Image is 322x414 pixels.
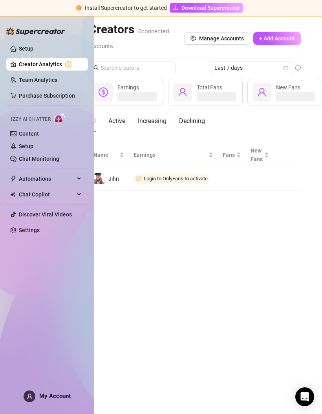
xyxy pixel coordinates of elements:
span: exclamation-circle [76,5,82,11]
input: Search creators [101,64,165,72]
a: Creator Analytics exclamation-circle [19,58,82,71]
button: Manage Accounts [184,32,250,45]
button: + Add Account [253,32,301,45]
a: Download Supercreator [170,3,243,13]
span: New Fans [251,146,263,163]
span: My Account [39,392,71,399]
span: Name [93,151,118,159]
span: user [257,87,267,97]
span: setting [190,36,196,41]
a: Setup [19,143,33,149]
span: New Fans [276,84,300,91]
a: Discover Viral Videos [19,211,72,218]
span: calendar [283,65,288,70]
a: Setup [19,45,33,52]
span: info-circle [295,65,301,71]
span: Manage Accounts [199,35,244,42]
img: Jihn [94,173,105,184]
th: Earnings [129,143,218,167]
span: Earnings [117,84,139,91]
span: download [173,5,178,11]
a: Chat Monitoring [19,156,59,162]
span: Total Fans [197,84,222,91]
span: user [178,87,187,97]
span: + Add Account [259,35,295,42]
img: Chat Copilot [10,192,15,197]
span: Fans [223,151,235,159]
span: Earnings [134,151,207,159]
a: Purchase Subscription [19,93,75,99]
h2: Creators [89,22,184,52]
a: Settings [19,227,40,233]
span: Last 7 days [214,62,287,74]
span: Jihn [108,176,119,182]
span: Install Supercreator to get started [85,5,167,11]
th: Fans [218,143,246,167]
span: search [93,65,99,71]
div: Increasing [138,116,166,126]
span: Chat Copilot [19,188,75,201]
span: user [27,394,33,399]
img: AI Chatter [54,113,66,124]
span: Login to OnlyFans to activate [144,176,208,182]
th: New Fans [246,143,274,167]
a: Content [19,131,39,137]
span: thunderbolt [10,176,16,182]
img: logo-BBDzfeDw.svg [6,27,65,35]
th: Name [89,143,129,167]
span: Download Supercreator [181,4,240,12]
span: dollar-circle [99,87,108,97]
div: Open Intercom Messenger [295,387,314,406]
span: Automations [19,172,75,185]
span: clock-circle [136,176,141,181]
div: Declining [179,116,205,126]
div: Active [108,116,125,126]
span: Izzy AI Chatter [11,116,51,123]
a: Team Analytics [19,77,57,83]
